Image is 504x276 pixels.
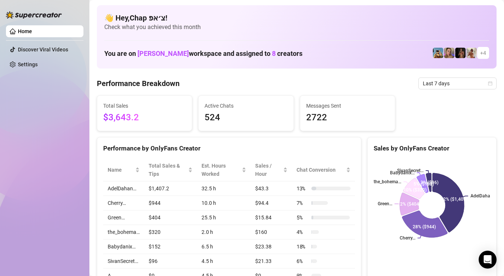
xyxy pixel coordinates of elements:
span: 6 % [297,257,308,265]
text: Cherry… [400,235,415,241]
td: 25.5 h [197,210,251,225]
span: $3,643.2 [103,111,186,125]
td: 10.0 h [197,196,251,210]
th: Chat Conversion [292,159,355,181]
div: Est. Hours Worked [202,162,240,178]
text: SivanSecret… [397,168,424,173]
td: $15.84 [251,210,292,225]
td: $43.3 [251,181,292,196]
th: Name [103,159,144,181]
th: Total Sales & Tips [144,159,197,181]
div: Open Intercom Messenger [479,251,497,269]
td: the_bohema… [103,225,144,239]
td: Babydanix… [103,239,144,254]
span: 5 % [297,213,308,222]
a: Discover Viral Videos [18,47,68,53]
span: + 4 [480,49,486,57]
text: Babydanix… [390,170,415,175]
span: Last 7 days [423,78,492,89]
span: 2722 [306,111,389,125]
span: Total Sales & Tips [149,162,187,178]
td: 32.5 h [197,181,251,196]
span: 524 [205,111,287,125]
td: $96 [144,254,197,269]
span: 7 % [297,199,308,207]
h1: You are on workspace and assigned to creators [104,50,302,58]
span: 13 % [297,184,308,193]
span: Active Chats [205,102,287,110]
td: 4.5 h [197,254,251,269]
td: Green… [103,210,144,225]
span: 4 % [297,228,308,236]
span: Name [108,166,134,174]
text: AdelDahan… [470,194,496,199]
a: Settings [18,61,38,67]
td: $944 [144,196,197,210]
img: the_bohema [455,48,466,58]
th: Sales / Hour [251,159,292,181]
td: AdelDahan… [103,181,144,196]
img: Babydanix [433,48,443,58]
td: $23.38 [251,239,292,254]
td: 2.0 h [197,225,251,239]
td: $21.33 [251,254,292,269]
text: Green… [378,201,392,206]
span: Sales / Hour [255,162,282,178]
td: $320 [144,225,197,239]
span: Chat Conversion [297,166,345,174]
td: $160 [251,225,292,239]
span: 8 [272,50,276,57]
img: Cherry [444,48,454,58]
td: $94.4 [251,196,292,210]
td: $404 [144,210,197,225]
td: 6.5 h [197,239,251,254]
td: $1,407.2 [144,181,197,196]
img: Green [466,48,477,58]
td: $152 [144,239,197,254]
a: Home [18,28,32,34]
h4: Performance Breakdown [97,78,180,89]
td: Cherry… [103,196,144,210]
span: Messages Sent [306,102,389,110]
span: [PERSON_NAME] [137,50,189,57]
span: Total Sales [103,102,186,110]
div: Sales by OnlyFans Creator [374,143,490,153]
h4: 👋 Hey, Chap צ׳אפ ! [104,13,489,23]
span: 18 % [297,242,308,251]
span: calendar [488,81,492,86]
img: logo-BBDzfeDw.svg [6,11,62,19]
span: Check what you achieved this month [104,23,489,31]
div: Performance by OnlyFans Creator [103,143,355,153]
td: SivanSecret… [103,254,144,269]
text: the_bohema… [374,179,401,184]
